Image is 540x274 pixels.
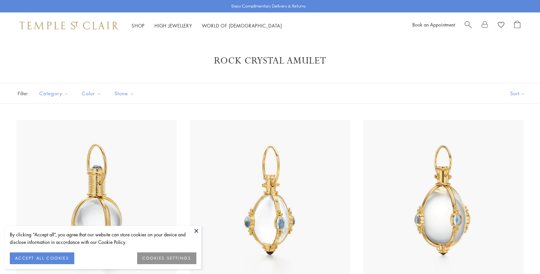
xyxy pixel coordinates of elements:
span: Category [36,89,74,98]
button: Color [77,86,106,101]
span: Color [79,89,106,98]
span: Stone [111,89,139,98]
button: Show sort by [495,83,540,103]
a: View Wishlist [498,21,504,30]
button: COOKIES SETTINGS [137,252,196,264]
a: World of [DEMOGRAPHIC_DATA]World of [DEMOGRAPHIC_DATA] [202,22,282,29]
button: Stone [110,86,139,101]
a: High JewelleryHigh Jewellery [154,22,192,29]
a: Search [465,21,472,30]
button: ACCEPT ALL COOKIES [10,252,74,264]
h1: Rock Crystal Amulet [26,55,514,67]
p: Enjoy Complimentary Delivery & Returns [231,3,306,9]
button: Category [34,86,74,101]
a: Book an Appointment [412,21,455,28]
nav: Main navigation [132,22,282,30]
img: Temple St. Clair [20,22,118,29]
a: Open Shopping Bag [514,21,520,30]
a: ShopShop [132,22,145,29]
div: By clicking “Accept all”, you agree that our website can store cookies on your device and disclos... [10,231,196,246]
